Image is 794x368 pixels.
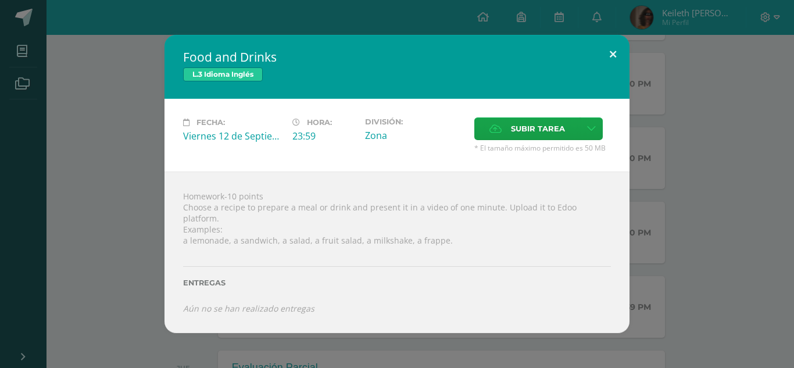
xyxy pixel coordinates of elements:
label: Entregas [183,278,611,287]
h2: Food and Drinks [183,49,611,65]
span: * El tamaño máximo permitido es 50 MB [474,143,611,153]
div: Viernes 12 de Septiembre [183,130,283,142]
label: División: [365,117,465,126]
span: Subir tarea [511,118,565,140]
span: Hora: [307,118,332,127]
div: 23:59 [292,130,356,142]
div: Homework-10 points Choose a recipe to prepare a meal or drink and present it in a video of one mi... [164,172,630,333]
span: L.3 Idioma Inglés [183,67,263,81]
button: Close (Esc) [596,35,630,74]
i: Aún no se han realizado entregas [183,303,314,314]
div: Zona [365,129,465,142]
span: Fecha: [196,118,225,127]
